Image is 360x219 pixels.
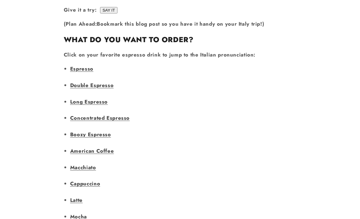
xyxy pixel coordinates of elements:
h2: What do you want to order? [64,35,296,44]
p: ( Bookmark this blog post so you have it handy on your Italy trip!) [64,20,296,29]
a: Latte [70,196,83,204]
a: Boozy Espresso [70,131,111,138]
a: Cappuccino [70,180,100,187]
a: Long Espresso [70,98,108,105]
a: Concentrated Espresso [70,114,130,122]
a: Macchiato [70,164,96,171]
strong: Plan Ahead: [66,20,97,27]
p: Give it a try: [64,5,296,15]
input: SAY IT [100,7,117,13]
a: Double Espresso [70,82,113,89]
p: Click on your favorite espresso drink to jump to the Italian pronunciation: [64,50,296,60]
a: Espresso [70,65,93,72]
a: American Coffee [70,147,114,155]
